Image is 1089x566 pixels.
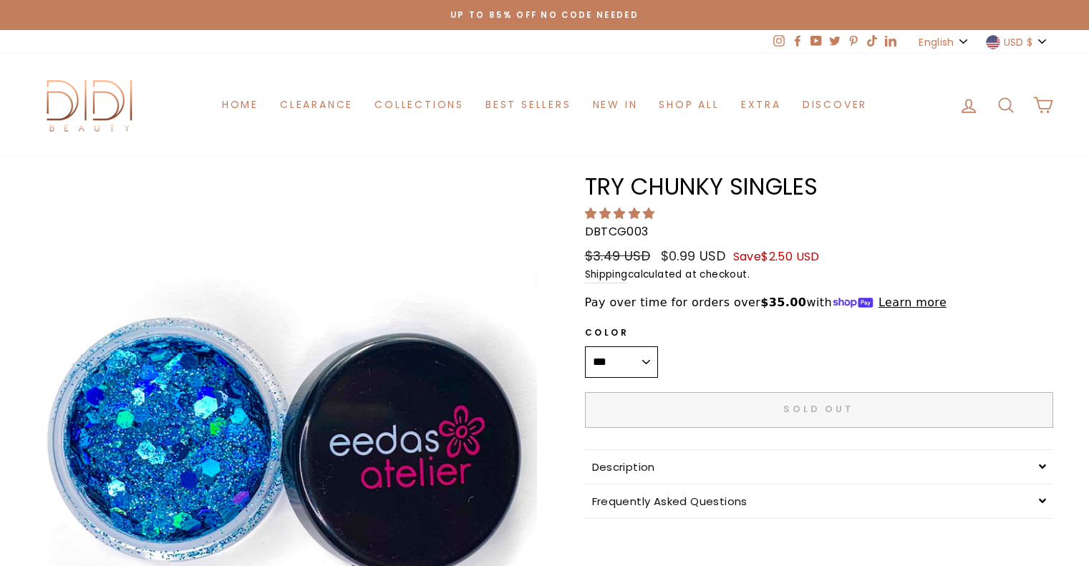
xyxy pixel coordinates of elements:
a: Best Sellers [475,92,582,118]
a: New in [582,92,649,118]
h1: Try Chunky Singles [585,175,1053,198]
p: DBTCG003 [585,223,1053,241]
button: English [914,30,974,54]
a: Home [211,92,269,118]
span: $0.99 USD [661,247,726,265]
a: Shop All [648,92,730,118]
a: Clearance [269,92,364,118]
span: $3.49 USD [585,247,651,265]
button: USD $ [982,30,1053,54]
a: Discover [792,92,878,118]
small: calculated at checkout. [585,267,1053,283]
span: Sold Out [783,402,854,416]
span: $2.50 USD [761,248,820,265]
a: Extra [730,92,792,118]
img: Didi Beauty Co. [37,75,144,135]
span: Description [592,459,655,474]
a: Shipping [585,267,628,283]
button: Sold Out [585,392,1053,428]
label: Color [585,326,658,339]
span: 4.96 stars [585,205,658,222]
ul: Primary [211,92,878,118]
span: English [919,34,954,50]
span: USD $ [1004,34,1033,50]
span: Frequently Asked Questions [592,494,747,509]
a: Collections [364,92,475,118]
span: Up to 85% off NO CODE NEEDED [450,9,639,21]
span: Save [733,248,820,265]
